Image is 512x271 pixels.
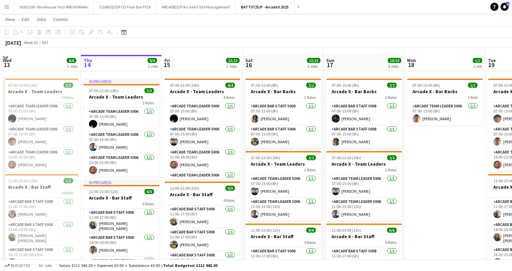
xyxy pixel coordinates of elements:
[50,15,71,24] a: Comms
[84,131,159,154] app-card-role: Arcade Team Leader 50061/107:00-15:00 (8h)[PERSON_NAME]
[326,102,402,125] app-card-role: Arcade Bar Staff 50081/107:00-15:00 (8h)[PERSON_NAME]
[62,190,73,195] span: 5 Roles
[22,16,29,22] span: Edit
[8,178,38,183] span: 11:00-23:00 (12h)
[487,61,496,69] span: 19
[3,125,79,148] app-card-role: Arcade Team Leader 50061/107:00-15:00 (8h)[PERSON_NAME]
[67,58,76,63] span: 8/8
[94,0,156,14] button: O2AR2025/P O2 Floor Bar FY26
[19,15,32,24] a: Edit
[164,205,240,228] app-card-role: Arcade Bar Staff 50081/111:00-17:00 (6h)[PERSON_NAME]
[245,175,321,198] app-card-role: Arcade Team Leader 50061/107:00-15:00 (8h)[PERSON_NAME]
[326,57,334,63] span: Sun
[245,57,253,63] span: Sat
[164,228,240,251] app-card-role: Arcade Bar Staff 50081/111:00-17:00 (6h)[PERSON_NAME]
[473,64,482,69] div: 1 Job
[306,155,316,160] span: 2/2
[245,79,321,148] div: 07:00-15:00 (8h)2/2Arcade X - Bar Backs2 RolesArcade Bar Staff 50081/107:00-15:00 (8h)[PERSON_NAM...
[236,0,294,14] button: BATT0725/P - ArcadeX 2025
[468,83,477,88] span: 1/1
[385,167,397,172] span: 2 Roles
[304,240,316,245] span: 9 Roles
[3,15,18,24] a: View
[325,61,334,69] span: 17
[3,102,79,125] app-card-role: Arcade Team Leader 50061/107:00-15:00 (8h)[PERSON_NAME]
[36,16,46,22] span: Jobs
[84,94,159,100] h3: Arcade X - Team Leaders
[3,148,79,171] app-card-role: Arcade Team Leader 50061/115:00-23:00 (8h)[PERSON_NAME]
[385,240,397,245] span: 6 Roles
[84,209,159,234] app-card-role: Arcade Bar Staff 50081/111:00-17:00 (6h)[PERSON_NAME] [PERSON_NAME]
[164,191,240,197] h3: Arcade X - Bar Staff
[251,83,278,88] span: 07:00-15:00 (8h)
[164,102,240,125] app-card-role: Arcade Team Leader 50061/107:00-15:00 (8h)[PERSON_NAME]
[387,228,397,233] span: 6/6
[59,263,217,268] div: Salary £111 943.30 + Expenses £0.00 + Subsistence £0.00 =
[164,79,240,179] div: 07:00-23:00 (16h)4/4Arcade X - Team Leaders4 RolesArcade Team Leader 50061/107:00-15:00 (8h)[PERS...
[89,88,118,93] span: 07:00-23:00 (16h)
[3,221,79,246] app-card-role: Arcade Bar Staff 50081/114:00-20:00 (6h)[PERSON_NAME] [PERSON_NAME]
[148,58,157,63] span: 9/9
[22,40,39,45] span: Week 33
[407,57,416,63] span: Mon
[500,3,509,11] a: 1
[84,79,159,177] app-job-card: In progress07:00-23:00 (16h)3/3Arcade X - Team Leaders3 RolesArcade Team Leader 50061/107:00-15:0...
[62,95,73,100] span: 3 Roles
[170,83,199,88] span: 07:00-23:00 (16h)
[304,95,316,100] span: 2 Roles
[245,151,321,221] app-job-card: 07:00-23:00 (16h)2/2Arcade X - Team Leaders2 RolesArcade Team Leader 50061/107:00-15:00 (8h)[PERS...
[67,64,77,69] div: 2 Jobs
[385,95,397,100] span: 2 Roles
[42,40,49,45] div: BST
[226,58,240,63] span: 13/13
[326,247,402,270] app-card-role: Arcade Bar Staff 50081/111:00-17:00 (6h)[PERSON_NAME]
[3,198,79,221] app-card-role: Arcade Bar Staff 50081/111:00-17:00 (6h)[PERSON_NAME]
[473,58,482,63] span: 1/1
[5,16,15,22] span: View
[506,2,509,6] span: 1
[84,57,92,63] span: Thu
[84,234,159,257] app-card-role: Arcade Bar Staff 50081/114:00-20:00 (6h)[PERSON_NAME]
[251,228,280,233] span: 11:00-23:00 (12h)
[142,201,154,206] span: 6 Roles
[14,0,94,14] button: 3030/100- Warehouse Tech Refurb Weeks
[245,198,321,221] app-card-role: Arcade Team Leader 50061/111:00-23:00 (12h)[PERSON_NAME]
[11,263,30,268] span: Budgeted
[332,83,359,88] span: 07:00-15:00 (8h)
[245,88,321,95] h3: Arcade X - Bar Backs
[306,228,316,233] span: 9/9
[407,102,483,125] app-card-role: Arcade Team Leader 50061/107:00-15:00 (8h)[PERSON_NAME]
[326,161,402,167] h3: Arcade X - Team Leaders
[332,155,361,160] span: 07:00-23:00 (16h)
[407,88,483,95] h3: Arcade X - Bar Backs
[245,125,321,148] app-card-role: Arcade Bar Staff 50081/107:00-15:00 (8h)[PERSON_NAME]
[8,83,38,88] span: 07:00-23:00 (16h)
[84,180,159,185] div: In progress
[2,61,12,69] span: 13
[164,171,240,194] app-card-role: Arcade Team Leader 50061/114:00-23:00 (9h)
[326,175,402,198] app-card-role: Arcade Team Leader 50061/107:00-15:00 (8h)[PERSON_NAME]
[307,58,320,63] span: 13/13
[245,233,321,239] h3: Arcade X - Bar Staff
[3,79,79,171] app-job-card: 07:00-23:00 (16h)3/3Arcade X - Team Leaders3 RolesArcade Team Leader 50061/107:00-15:00 (8h)[PERS...
[245,161,321,167] h3: Arcade X - Team Leaders
[148,64,158,69] div: 2 Jobs
[142,100,154,105] span: 3 Roles
[64,178,73,183] span: 5/5
[3,262,31,269] button: Budgeted
[3,184,79,190] h3: Arcade X - Bar Staff
[388,64,401,69] div: 3 Jobs
[163,263,217,268] span: Total Budgeted £111 943.30
[170,186,199,191] span: 11:00-23:00 (12h)
[225,83,235,88] span: 4/4
[326,79,402,148] app-job-card: 07:00-15:00 (8h)2/2Arcade X - Bar Backs2 RolesArcade Bar Staff 50081/107:00-15:00 (8h)[PERSON_NAM...
[84,195,159,201] h3: Arcade X - Bar Staff
[164,57,170,63] span: Fri
[164,125,240,148] app-card-role: Arcade Team Leader 50061/107:00-15:00 (8h)[PERSON_NAME]
[306,83,316,88] span: 2/2
[326,198,402,221] app-card-role: Arcade Team Leader 50061/111:00-23:00 (12h)[PERSON_NAME]
[307,64,320,69] div: 3 Jobs
[84,108,159,131] app-card-role: Arcade Team Leader 50061/107:00-15:00 (8h)[PERSON_NAME]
